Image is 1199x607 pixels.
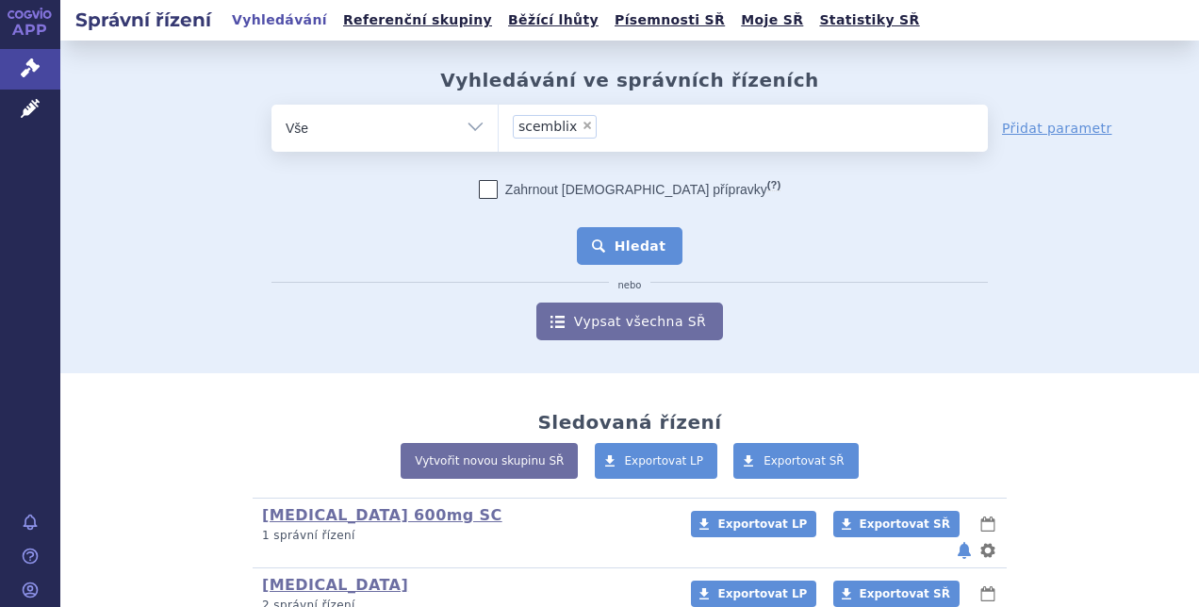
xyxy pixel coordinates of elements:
[609,280,651,291] i: nebo
[978,582,997,605] button: lhůty
[691,511,816,537] a: Exportovat LP
[595,443,718,479] a: Exportovat LP
[226,8,333,33] a: Vyhledávání
[733,443,859,479] a: Exportovat SŘ
[1002,119,1112,138] a: Přidat parametr
[625,454,704,468] span: Exportovat LP
[602,114,692,138] input: scemblix
[860,517,950,531] span: Exportovat SŘ
[262,576,408,594] a: [MEDICAL_DATA]
[860,587,950,600] span: Exportovat SŘ
[955,539,974,562] button: notifikace
[536,303,723,340] a: Vypsat všechna SŘ
[262,528,666,544] p: 1 správní řízení
[717,517,807,531] span: Exportovat LP
[813,8,925,33] a: Statistiky SŘ
[502,8,604,33] a: Běžící lhůty
[262,506,502,524] a: [MEDICAL_DATA] 600mg SC
[691,581,816,607] a: Exportovat LP
[833,581,960,607] a: Exportovat SŘ
[401,443,578,479] a: Vytvořit novou skupinu SŘ
[577,227,683,265] button: Hledat
[518,120,577,133] span: scemblix
[609,8,731,33] a: Písemnosti SŘ
[767,179,780,191] abbr: (?)
[735,8,809,33] a: Moje SŘ
[60,7,226,33] h2: Správní řízení
[978,513,997,535] button: lhůty
[978,539,997,562] button: nastavení
[764,454,845,468] span: Exportovat SŘ
[833,511,960,537] a: Exportovat SŘ
[337,8,498,33] a: Referenční skupiny
[582,120,593,131] span: ×
[479,180,780,199] label: Zahrnout [DEMOGRAPHIC_DATA] přípravky
[717,587,807,600] span: Exportovat LP
[440,69,819,91] h2: Vyhledávání ve správních řízeních
[537,411,721,434] h2: Sledovaná řízení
